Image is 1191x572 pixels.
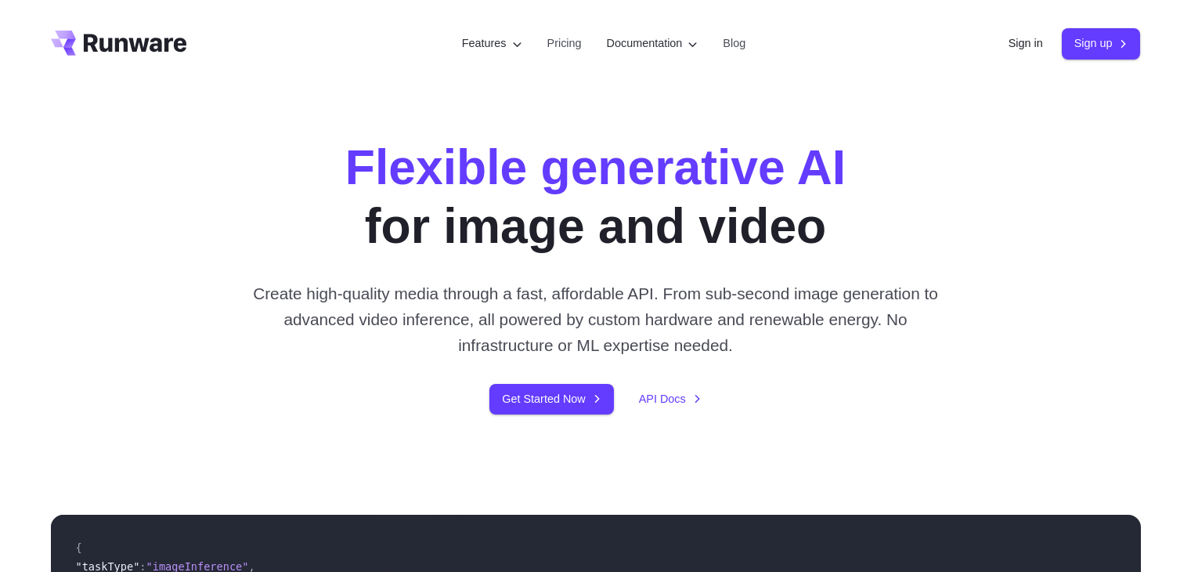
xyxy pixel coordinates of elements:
a: Sign in [1009,34,1043,52]
strong: Flexible generative AI [345,139,846,194]
label: Features [462,34,522,52]
a: API Docs [639,390,702,408]
a: Get Started Now [489,384,613,415]
a: Sign up [1062,28,1141,59]
span: { [76,541,82,554]
a: Pricing [547,34,582,52]
p: Create high-quality media through a fast, affordable API. From sub-second image generation to adv... [247,281,944,359]
a: Blog [723,34,745,52]
h1: for image and video [345,138,846,255]
a: Go to / [51,31,187,56]
label: Documentation [607,34,698,52]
